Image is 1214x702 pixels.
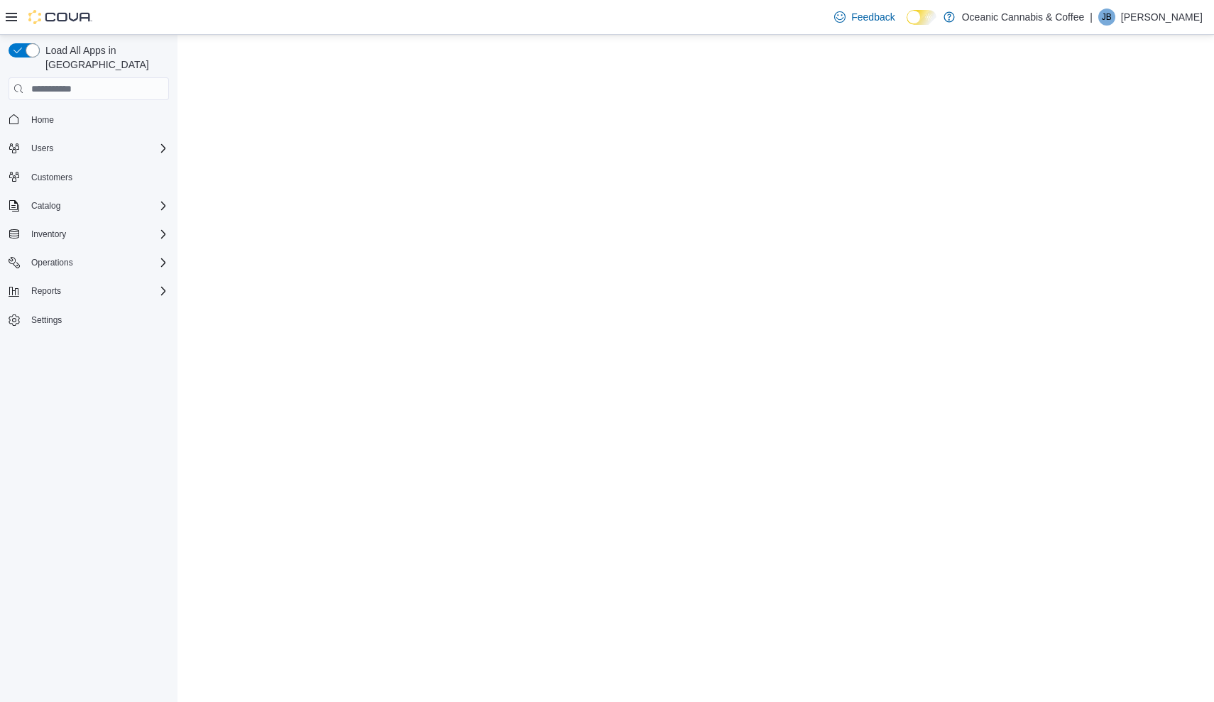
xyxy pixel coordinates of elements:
[26,197,169,214] span: Catalog
[26,169,78,186] a: Customers
[3,167,175,187] button: Customers
[26,111,60,128] a: Home
[1121,9,1203,26] p: [PERSON_NAME]
[1090,9,1093,26] p: |
[31,172,72,183] span: Customers
[3,224,175,244] button: Inventory
[26,197,66,214] button: Catalog
[907,10,936,25] input: Dark Mode
[26,312,67,329] a: Settings
[40,43,169,72] span: Load All Apps in [GEOGRAPHIC_DATA]
[962,9,1085,26] p: Oceanic Cannabis & Coffee
[3,309,175,330] button: Settings
[26,254,169,271] span: Operations
[829,3,900,31] a: Feedback
[31,200,60,212] span: Catalog
[26,283,169,300] span: Reports
[26,283,67,300] button: Reports
[31,314,62,326] span: Settings
[31,229,66,240] span: Inventory
[3,253,175,273] button: Operations
[3,196,175,216] button: Catalog
[26,226,72,243] button: Inventory
[26,140,59,157] button: Users
[26,311,169,329] span: Settings
[26,254,79,271] button: Operations
[3,138,175,158] button: Users
[28,10,92,24] img: Cova
[31,285,61,297] span: Reports
[9,103,169,367] nav: Complex example
[26,168,169,186] span: Customers
[31,257,73,268] span: Operations
[26,226,169,243] span: Inventory
[3,281,175,301] button: Reports
[26,110,169,128] span: Home
[31,143,53,154] span: Users
[851,10,895,24] span: Feedback
[3,109,175,129] button: Home
[26,140,169,157] span: Users
[1102,9,1112,26] span: JB
[1098,9,1115,26] div: Jelisa Bond
[31,114,54,126] span: Home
